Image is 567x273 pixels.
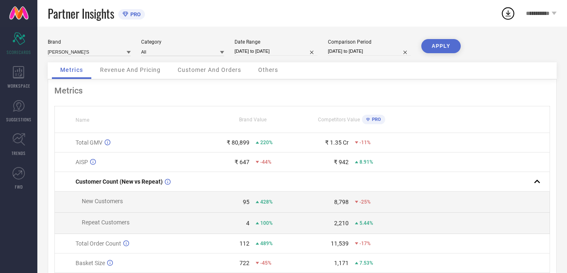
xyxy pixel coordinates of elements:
[334,159,349,165] div: ₹ 942
[421,39,461,53] button: APPLY
[359,140,371,145] span: -11%
[76,240,121,247] span: Total Order Count
[325,139,349,146] div: ₹ 1.35 Cr
[260,220,273,226] span: 100%
[15,184,23,190] span: FWD
[12,150,26,156] span: TRENDS
[100,66,161,73] span: Revenue And Pricing
[76,117,89,123] span: Name
[260,241,273,246] span: 489%
[334,220,349,226] div: 2,210
[260,260,271,266] span: -45%
[7,49,31,55] span: SCORECARDS
[359,159,373,165] span: 8.91%
[76,260,105,266] span: Basket Size
[76,159,88,165] span: AISP
[258,66,278,73] span: Others
[76,139,103,146] span: Total GMV
[328,47,411,56] input: Select comparison period
[318,117,360,123] span: Competitors Value
[48,5,114,22] span: Partner Insights
[6,116,32,123] span: SUGGESTIONS
[359,241,371,246] span: -17%
[328,39,411,45] div: Comparison Period
[239,117,266,123] span: Brand Value
[82,219,130,226] span: Repeat Customers
[260,140,273,145] span: 220%
[260,159,271,165] span: -44%
[76,178,163,185] span: Customer Count (New vs Repeat)
[235,39,318,45] div: Date Range
[54,86,550,96] div: Metrics
[128,11,141,17] span: PRO
[331,240,349,247] div: 11,539
[7,83,30,89] span: WORKSPACE
[235,47,318,56] input: Select date range
[240,240,249,247] div: 112
[48,39,131,45] div: Brand
[359,260,373,266] span: 7.53%
[82,198,123,204] span: New Customers
[501,6,516,21] div: Open download list
[60,66,83,73] span: Metrics
[240,260,249,266] div: 722
[334,260,349,266] div: 1,171
[359,220,373,226] span: 5.44%
[370,117,381,122] span: PRO
[178,66,241,73] span: Customer And Orders
[260,199,273,205] span: 428%
[227,139,249,146] div: ₹ 80,899
[334,199,349,205] div: 8,798
[246,220,249,226] div: 4
[243,199,249,205] div: 95
[141,39,224,45] div: Category
[359,199,371,205] span: -25%
[235,159,249,165] div: ₹ 647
